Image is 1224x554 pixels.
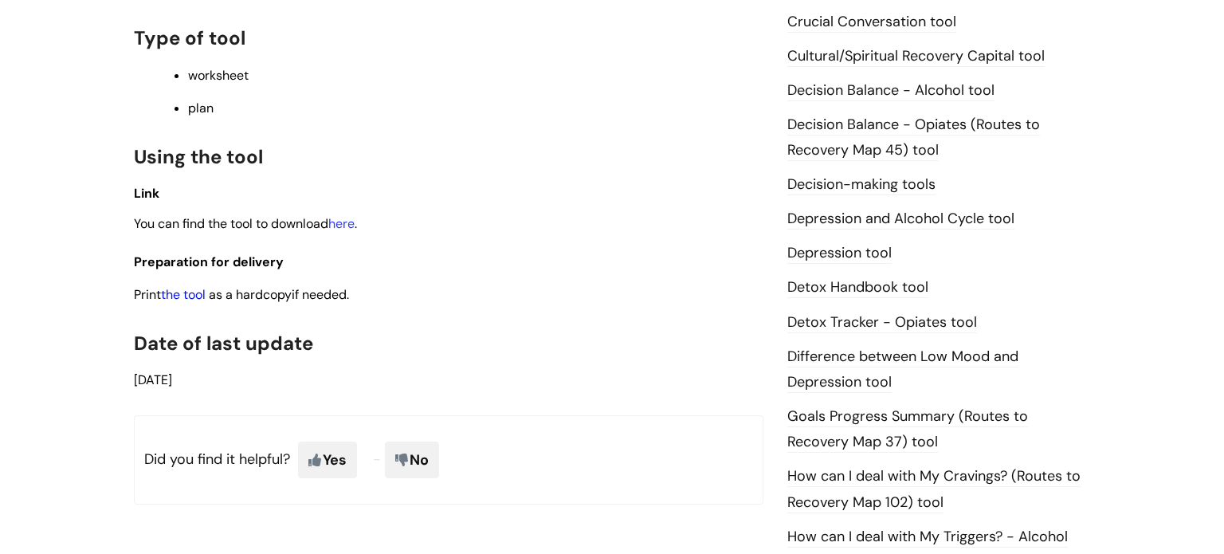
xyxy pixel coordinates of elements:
p: Did you find it helpful? [134,415,763,505]
span: Using the tool [134,144,263,169]
a: the tool [161,286,206,303]
span: You can find the tool to download . [134,215,357,232]
span: Print [134,286,352,303]
a: Decision Balance - Alcohol tool [787,81,994,101]
a: Difference between Low Mood and Depression tool [787,347,1018,393]
a: Decision-making tools [787,175,936,195]
a: Goals Progress Summary (Routes to Recovery Map 37) tool [787,407,1028,453]
a: Detox Handbook tool [787,277,928,298]
span: Link [134,185,159,202]
span: worksheet [188,67,249,84]
a: Depression and Alcohol Cycle tool [787,209,1014,230]
span: Date of last update [134,331,313,356]
a: Cultural/Spiritual Recovery Capital tool [787,46,1045,67]
span: [DATE] [134,371,172,388]
a: Detox Tracker - Opiates tool [787,312,977,333]
span: No [385,442,439,478]
span: as a hardcopy [209,286,292,303]
span: plan [188,100,214,116]
a: here [328,215,355,232]
a: Depression tool [787,243,892,264]
span: Type of tool [134,26,245,50]
a: How can I deal with My Cravings? (Routes to Recovery Map 102) tool [787,466,1081,513]
span: Yes [298,442,357,478]
span: if needed. [292,286,349,303]
a: Decision Balance - Opiates (Routes to Recovery Map 45) tool [787,115,1040,161]
span: Preparation for delivery [134,253,284,270]
a: Crucial Conversation tool [787,12,956,33]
